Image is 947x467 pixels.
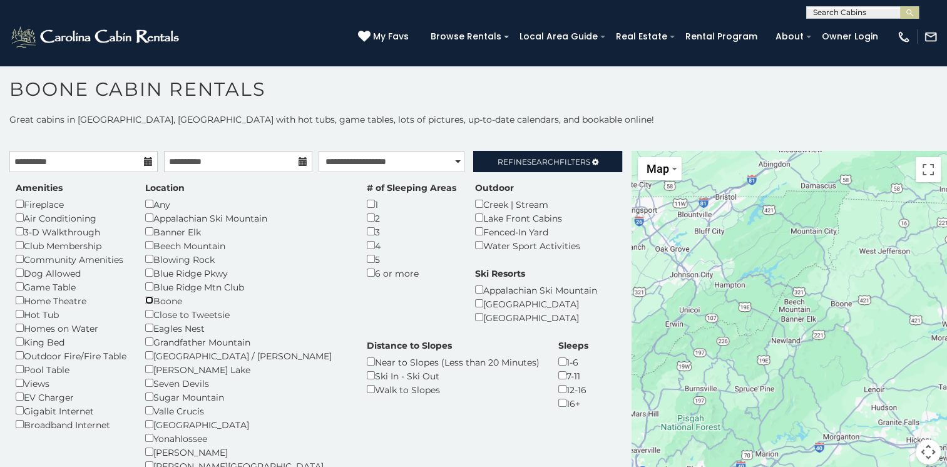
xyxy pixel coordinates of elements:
button: Toggle fullscreen view [916,157,941,182]
div: [GEOGRAPHIC_DATA] [475,310,597,324]
div: Appalachian Ski Mountain [475,283,597,297]
div: Creek | Stream [475,197,580,211]
div: King Bed [16,335,126,349]
a: Browse Rentals [424,27,508,46]
div: Near to Slopes (Less than 20 Minutes) [367,355,540,369]
div: 3 [367,225,456,239]
div: Ski In - Ski Out [367,369,540,382]
div: Valle Crucis [145,404,348,418]
div: 6 or more [367,266,456,280]
div: Views [16,376,126,390]
a: RefineSearchFilters [473,151,622,172]
div: Walk to Slopes [367,382,540,396]
div: Sugar Mountain [145,390,348,404]
div: Appalachian Ski Mountain [145,211,348,225]
div: Broadband Internet [16,418,126,431]
span: My Favs [373,30,409,43]
div: Any [145,197,348,211]
div: 7-11 [558,369,588,382]
div: Beech Mountain [145,239,348,252]
div: Homes on Water [16,321,126,335]
div: 1 [367,197,456,211]
div: 5 [367,252,456,266]
div: 12-16 [558,382,588,396]
label: Ski Resorts [475,267,525,280]
div: Pool Table [16,362,126,376]
label: Location [145,182,185,194]
div: 2 [367,211,456,225]
div: Air Conditioning [16,211,126,225]
div: [GEOGRAPHIC_DATA] [475,297,597,310]
div: 16+ [558,396,588,410]
img: White-1-2.png [9,24,183,49]
div: EV Charger [16,390,126,404]
div: Seven Devils [145,376,348,390]
div: Gigabit Internet [16,404,126,418]
div: Fenced-In Yard [475,225,580,239]
a: My Favs [358,30,412,44]
label: Outdoor [475,182,514,194]
div: Grandfather Mountain [145,335,348,349]
div: [GEOGRAPHIC_DATA] / [PERSON_NAME] [145,349,348,362]
div: 4 [367,239,456,252]
a: Rental Program [679,27,764,46]
a: Real Estate [610,27,673,46]
a: About [769,27,810,46]
label: Amenities [16,182,63,194]
div: [PERSON_NAME] [145,445,348,459]
div: 1-6 [558,355,588,369]
span: Refine Filters [498,157,590,167]
div: Boone [145,294,348,307]
div: Club Membership [16,239,126,252]
a: Owner Login [816,27,884,46]
button: Map camera controls [916,439,941,464]
div: Banner Elk [145,225,348,239]
div: Fireplace [16,197,126,211]
div: [PERSON_NAME] Lake [145,362,348,376]
div: Blue Ridge Pkwy [145,266,348,280]
label: Distance to Slopes [367,339,452,352]
div: Eagles Nest [145,321,348,335]
label: Sleeps [558,339,588,352]
span: Search [527,157,560,167]
div: Community Amenities [16,252,126,266]
div: Home Theatre [16,294,126,307]
button: Change map style [638,157,682,180]
div: Lake Front Cabins [475,211,580,225]
div: Close to Tweetsie [145,307,348,321]
a: Local Area Guide [513,27,604,46]
label: # of Sleeping Areas [367,182,456,194]
img: phone-regular-white.png [897,30,911,44]
div: Hot Tub [16,307,126,321]
span: Map [647,162,669,175]
div: [GEOGRAPHIC_DATA] [145,418,348,431]
div: Yonahlossee [145,431,348,445]
img: mail-regular-white.png [924,30,938,44]
div: Dog Allowed [16,266,126,280]
div: Blue Ridge Mtn Club [145,280,348,294]
div: Outdoor Fire/Fire Table [16,349,126,362]
div: Water Sport Activities [475,239,580,252]
div: Game Table [16,280,126,294]
div: 3-D Walkthrough [16,225,126,239]
div: Blowing Rock [145,252,348,266]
